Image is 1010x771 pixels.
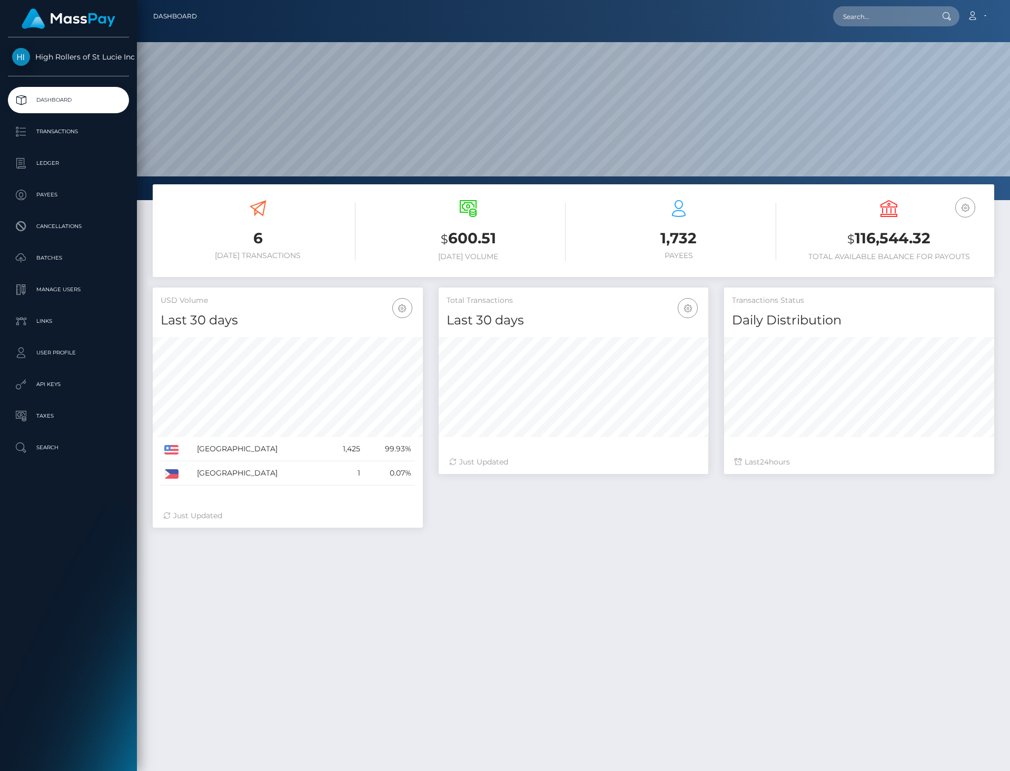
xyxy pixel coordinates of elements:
span: 24 [760,457,769,467]
h6: [DATE] Volume [371,252,566,261]
img: MassPay Logo [22,8,115,29]
a: Batches [8,245,129,271]
p: Dashboard [12,92,125,108]
small: $ [847,232,855,246]
h3: 1,732 [581,228,776,249]
img: US.png [164,445,179,454]
h5: Total Transactions [447,295,701,306]
td: 99.93% [364,437,415,461]
p: Search [12,440,125,456]
a: User Profile [8,340,129,366]
div: Just Updated [449,457,698,468]
a: Transactions [8,118,129,145]
a: Cancellations [8,213,129,240]
h4: Daily Distribution [732,311,986,330]
p: Payees [12,187,125,203]
td: 0.07% [364,461,415,486]
small: $ [441,232,448,246]
h5: USD Volume [161,295,415,306]
a: Taxes [8,403,129,429]
div: Last hours [735,457,984,468]
a: Ledger [8,150,129,176]
h6: Total Available Balance for Payouts [792,252,987,261]
p: Links [12,313,125,329]
h4: Last 30 days [161,311,415,330]
p: Transactions [12,124,125,140]
h4: Last 30 days [447,311,701,330]
span: High Rollers of St Lucie Inc [8,52,129,62]
td: 1,425 [326,437,364,461]
h3: 600.51 [371,228,566,250]
p: API Keys [12,377,125,392]
img: PH.png [164,469,179,479]
h3: 116,544.32 [792,228,987,250]
img: High Rollers of St Lucie Inc [12,48,30,66]
a: Payees [8,182,129,208]
h6: Payees [581,251,776,260]
p: Cancellations [12,219,125,234]
p: Taxes [12,408,125,424]
p: Manage Users [12,282,125,298]
a: Manage Users [8,276,129,303]
td: [GEOGRAPHIC_DATA] [193,437,326,461]
p: Ledger [12,155,125,171]
p: User Profile [12,345,125,361]
a: API Keys [8,371,129,398]
input: Search... [833,6,932,26]
a: Dashboard [8,87,129,113]
a: Search [8,434,129,461]
h3: 6 [161,228,355,249]
a: Links [8,308,129,334]
h5: Transactions Status [732,295,986,306]
div: Just Updated [163,510,412,521]
td: 1 [326,461,364,486]
p: Batches [12,250,125,266]
td: [GEOGRAPHIC_DATA] [193,461,326,486]
a: Dashboard [153,5,197,27]
h6: [DATE] Transactions [161,251,355,260]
